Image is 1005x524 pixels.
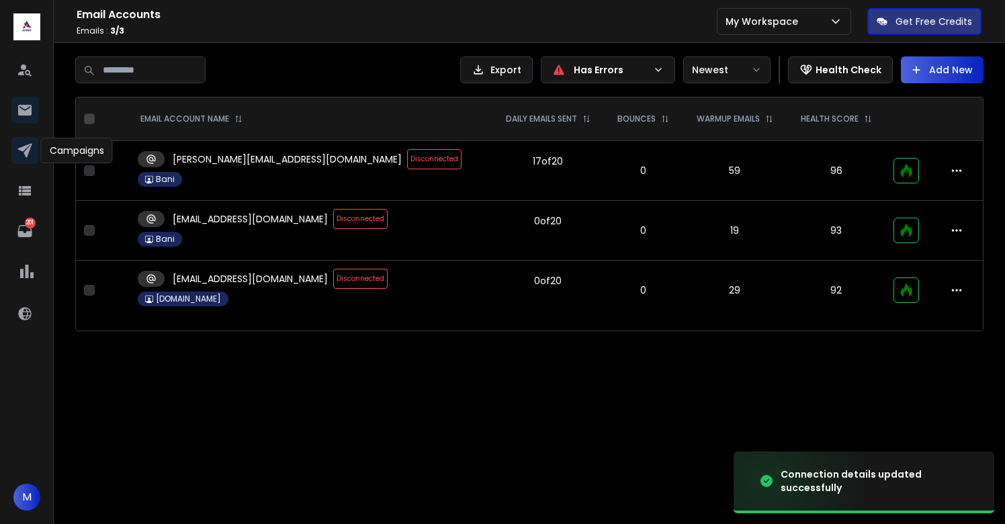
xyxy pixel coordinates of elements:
[895,15,972,28] p: Get Free Credits
[156,174,175,185] p: Bani
[13,13,40,40] img: logo
[816,63,881,77] p: Health Check
[901,56,984,83] button: Add New
[460,56,533,83] button: Export
[613,164,674,177] p: 0
[11,218,38,245] a: 201
[574,63,648,77] p: Has Errors
[110,25,124,36] span: 3 / 3
[683,56,771,83] button: Newest
[77,7,717,23] h1: Email Accounts
[726,15,803,28] p: My Workspace
[787,141,885,201] td: 96
[333,209,388,229] span: Disconnected
[77,26,717,36] p: Emails :
[613,224,674,237] p: 0
[683,201,787,261] td: 19
[13,484,40,511] button: M
[173,212,328,226] p: [EMAIL_ADDRESS][DOMAIN_NAME]
[867,8,981,35] button: Get Free Credits
[333,269,388,289] span: Disconnected
[787,261,885,320] td: 92
[407,149,462,169] span: Disconnected
[506,114,577,124] p: DAILY EMAILS SENT
[156,234,175,245] p: Bani
[173,152,402,166] p: [PERSON_NAME][EMAIL_ADDRESS][DOMAIN_NAME]
[683,261,787,320] td: 29
[533,155,563,168] div: 17 of 20
[697,114,760,124] p: WARMUP EMAILS
[617,114,656,124] p: BOUNCES
[781,468,978,494] div: Connection details updated successfully
[734,441,868,521] img: image
[613,283,674,297] p: 0
[534,214,562,228] div: 0 of 20
[156,294,221,304] p: [DOMAIN_NAME]
[534,274,562,288] div: 0 of 20
[140,114,243,124] div: EMAIL ACCOUNT NAME
[683,141,787,201] td: 59
[787,201,885,261] td: 93
[173,272,328,286] p: [EMAIL_ADDRESS][DOMAIN_NAME]
[41,138,113,163] div: Campaigns
[788,56,893,83] button: Health Check
[801,114,859,124] p: HEALTH SCORE
[25,218,36,228] p: 201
